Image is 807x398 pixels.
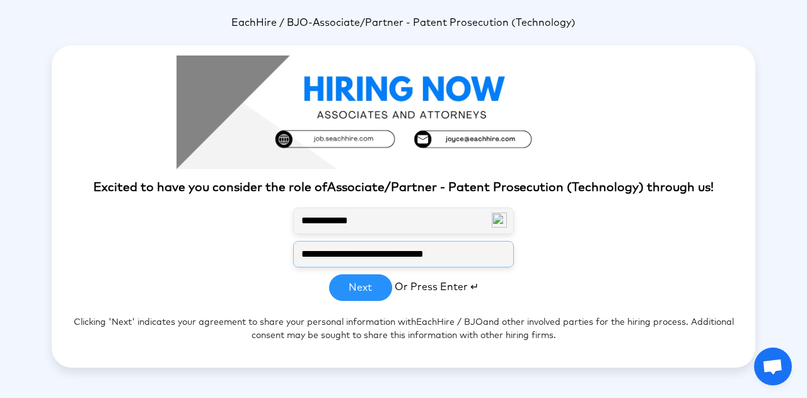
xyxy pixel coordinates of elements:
[52,301,755,358] p: Clicking 'Next' indicates your agreement to share your personal information with and other involv...
[313,18,576,28] span: Associate/Partner - Patent Prosecution (Technology)
[231,18,308,28] span: EachHire / BJO
[416,318,483,327] span: EachHire / BJO
[329,274,392,301] button: Next
[395,282,479,292] span: Or Press Enter ↵
[52,179,755,197] p: Excited to have you consider the role of
[492,213,507,228] img: npw-badge-icon-locked.svg
[327,182,714,194] span: Associate/Partner - Patent Prosecution (Technology) through us!
[754,348,792,385] a: Open chat
[52,15,755,30] p: -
